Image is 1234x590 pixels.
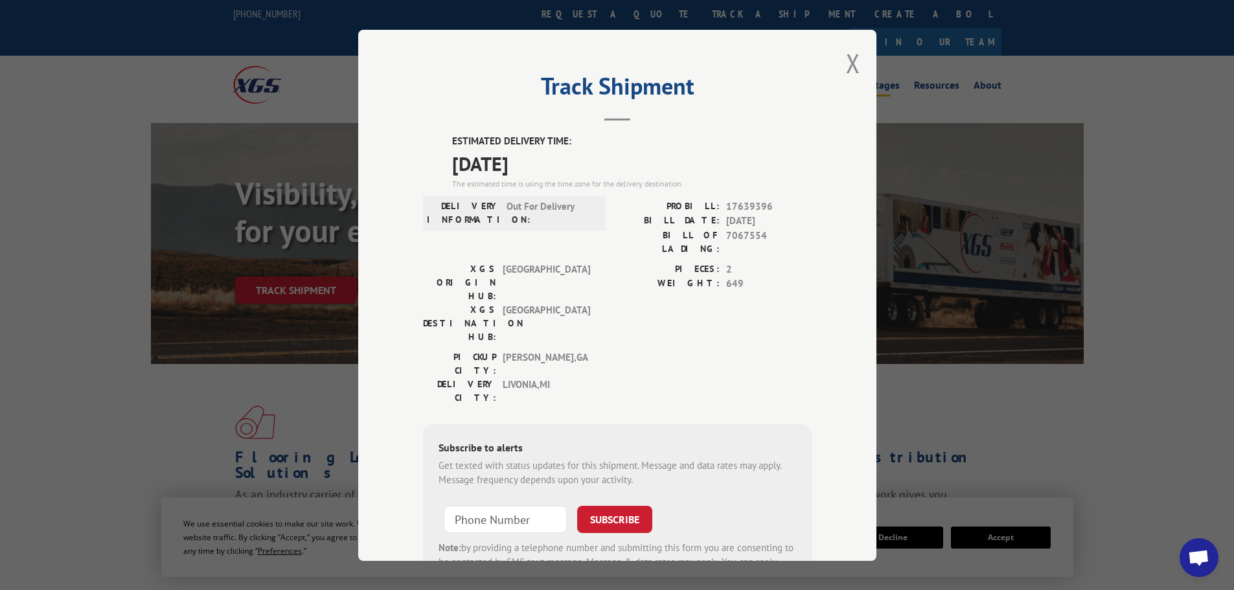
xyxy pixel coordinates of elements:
[423,262,496,302] label: XGS ORIGIN HUB:
[452,177,812,189] div: The estimated time is using the time zone for the delivery destination.
[423,77,812,102] h2: Track Shipment
[726,199,812,214] span: 17639396
[439,540,796,584] div: by providing a telephone number and submitting this form you are consenting to be contacted by SM...
[452,148,812,177] span: [DATE]
[452,134,812,149] label: ESTIMATED DELIVERY TIME:
[726,214,812,229] span: [DATE]
[503,262,590,302] span: [GEOGRAPHIC_DATA]
[617,214,720,229] label: BILL DATE:
[726,228,812,255] span: 7067554
[507,199,594,226] span: Out For Delivery
[846,46,860,80] button: Close modal
[726,262,812,277] span: 2
[617,277,720,291] label: WEIGHT:
[444,505,567,532] input: Phone Number
[617,262,720,277] label: PIECES:
[503,350,590,377] span: [PERSON_NAME] , GA
[617,228,720,255] label: BILL OF LADING:
[1180,538,1218,577] div: Open chat
[423,350,496,377] label: PICKUP CITY:
[423,302,496,343] label: XGS DESTINATION HUB:
[726,277,812,291] span: 649
[439,541,461,553] strong: Note:
[617,199,720,214] label: PROBILL:
[503,377,590,404] span: LIVONIA , MI
[439,458,796,487] div: Get texted with status updates for this shipment. Message and data rates may apply. Message frequ...
[427,199,500,226] label: DELIVERY INFORMATION:
[423,377,496,404] label: DELIVERY CITY:
[439,439,796,458] div: Subscribe to alerts
[577,505,652,532] button: SUBSCRIBE
[503,302,590,343] span: [GEOGRAPHIC_DATA]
